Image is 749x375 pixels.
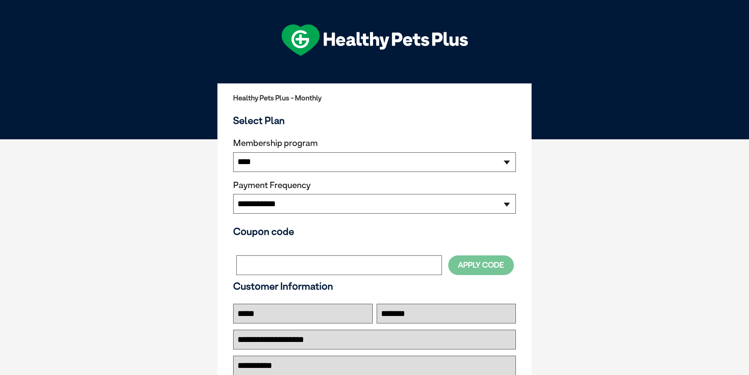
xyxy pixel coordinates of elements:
h3: Customer Information [233,280,516,292]
label: Membership program [233,138,516,148]
img: hpp-logo-landscape-green-white.png [282,24,468,56]
button: Apply Code [448,255,514,275]
h2: Healthy Pets Plus - Monthly [233,94,516,102]
h3: Select Plan [233,115,516,126]
label: Payment Frequency [233,180,311,190]
h3: Coupon code [233,225,516,237]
